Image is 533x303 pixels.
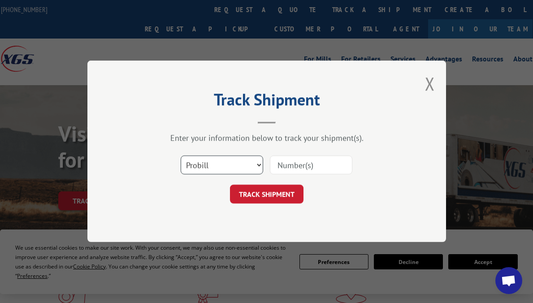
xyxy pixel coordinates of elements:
button: Close modal [425,72,435,95]
div: Open chat [495,267,522,294]
input: Number(s) [270,156,352,175]
button: TRACK SHIPMENT [230,185,303,204]
div: Enter your information below to track your shipment(s). [132,133,401,143]
h2: Track Shipment [132,93,401,110]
